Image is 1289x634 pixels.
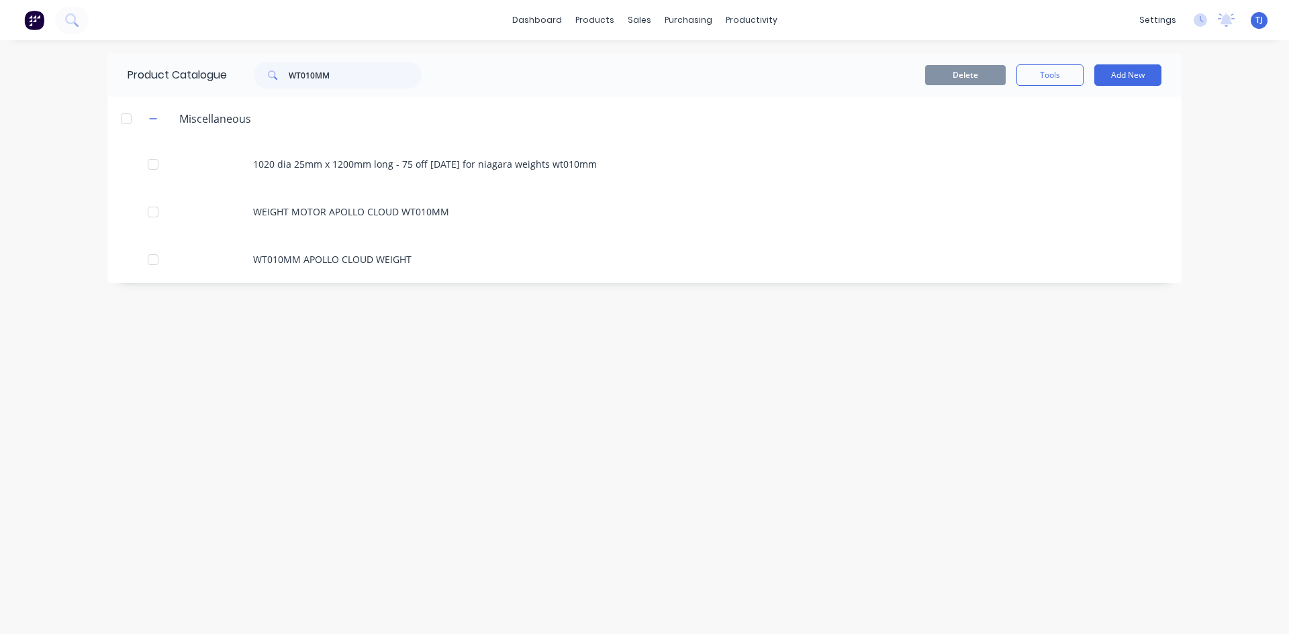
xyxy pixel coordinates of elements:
span: TJ [1255,14,1263,26]
button: Tools [1016,64,1084,86]
div: sales [621,10,658,30]
div: settings [1133,10,1183,30]
button: Add New [1094,64,1161,86]
input: Search... [289,62,422,89]
button: Delete [925,65,1006,85]
div: productivity [719,10,784,30]
div: purchasing [658,10,719,30]
div: 1020 dia 25mm x 1200mm long - 75 off [DATE] for niagara weights wt010mm [107,140,1182,188]
img: Factory [24,10,44,30]
div: WT010MM APOLLO CLOUD WEIGHT [107,235,1182,283]
div: Miscellaneous [169,111,262,127]
a: dashboard [506,10,569,30]
div: WEIGHT MOTOR APOLLO CLOUD WT010MM [107,188,1182,235]
div: Product Catalogue [107,54,227,97]
div: products [569,10,621,30]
